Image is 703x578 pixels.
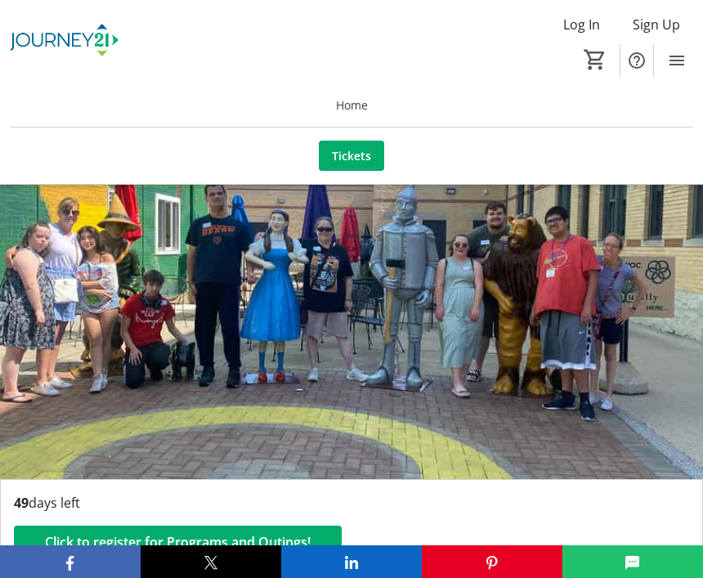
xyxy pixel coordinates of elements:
button: X [141,545,281,578]
span: Click to register for Programs and Outings! [45,532,311,552]
p: days left [14,493,342,513]
img: Journey21's Logo [10,11,119,73]
span: Sign Up [633,15,680,34]
span: Log In [563,15,600,34]
a: Tickets [319,141,384,171]
button: Menu [660,44,693,77]
button: SMS [562,545,703,578]
span: Tickets [332,147,371,164]
span: Home [336,96,368,114]
button: Pinterest [422,545,562,578]
a: Home [10,83,693,127]
span: 49 [14,494,29,512]
button: Cart [580,45,610,74]
button: LinkedIn [281,545,422,578]
button: Log In [550,11,613,38]
button: Help [620,44,653,77]
button: Sign Up [620,11,693,38]
button: Click to register for Programs and Outings! [14,526,342,558]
